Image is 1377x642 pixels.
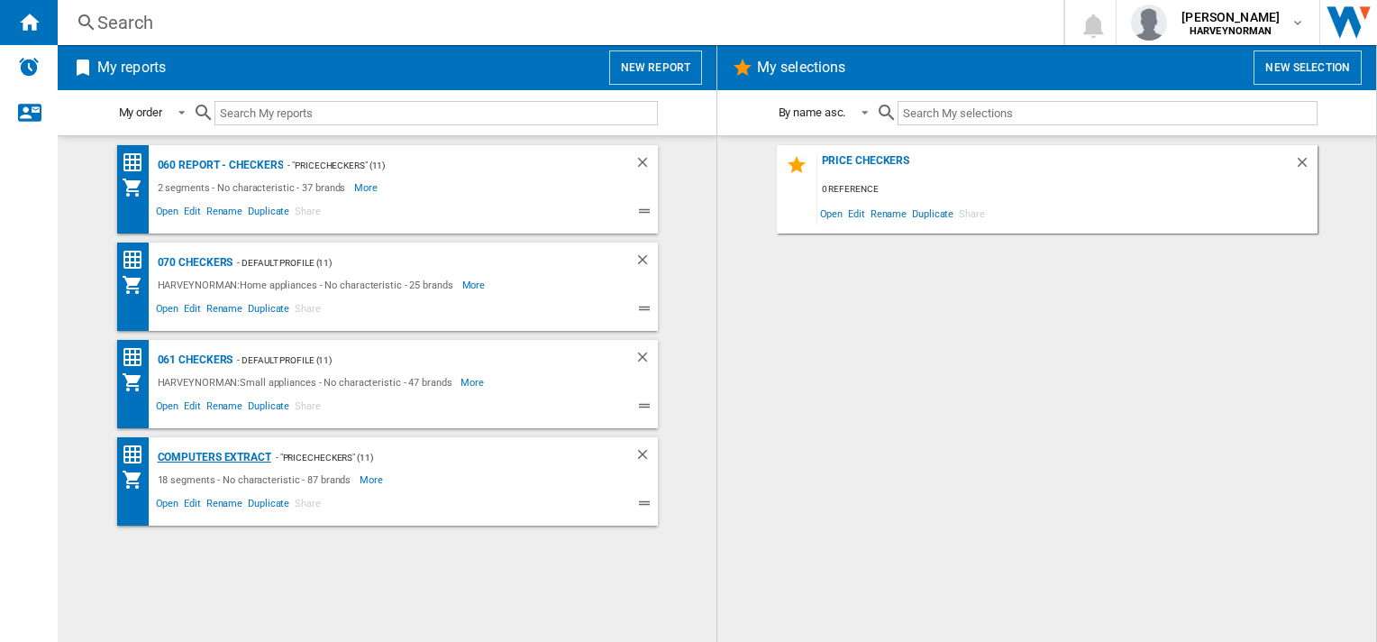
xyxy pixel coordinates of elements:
[153,274,462,296] div: HARVEYNORMAN:Home appliances - No characteristic - 25 brands
[817,154,1294,179] div: Price Checkers
[845,201,868,225] span: Edit
[292,203,324,225] span: Share
[898,101,1317,125] input: Search My selections
[119,105,162,119] div: My order
[153,469,360,491] div: 18 segments - No characteristic - 87 brands
[245,495,292,517] span: Duplicate
[153,349,233,371] div: 061 Checkers
[245,398,292,419] span: Duplicate
[817,179,1318,201] div: 0 reference
[462,274,488,296] span: More
[204,300,245,322] span: Rename
[153,154,284,177] div: 060 report - Checkers
[634,252,658,274] div: Delete
[909,201,956,225] span: Duplicate
[122,444,153,466] div: Price Matrix
[122,249,153,271] div: Price Matrix
[354,177,380,198] span: More
[283,154,597,177] div: - "PriceCheckers" (11)
[1181,8,1280,26] span: [PERSON_NAME]
[956,201,988,225] span: Share
[153,495,182,517] span: Open
[94,50,169,85] h2: My reports
[634,349,658,371] div: Delete
[461,371,487,393] span: More
[153,446,271,469] div: Computers extract
[122,151,153,174] div: Price Matrix
[1294,154,1318,179] div: Delete
[292,495,324,517] span: Share
[153,252,233,274] div: 070 Checkers
[122,346,153,369] div: Price Matrix
[817,201,846,225] span: Open
[292,398,324,419] span: Share
[122,371,153,393] div: My Assortment
[153,300,182,322] span: Open
[609,50,702,85] button: New report
[181,495,204,517] span: Edit
[868,201,909,225] span: Rename
[204,495,245,517] span: Rename
[233,252,597,274] div: - Default profile (11)
[779,105,846,119] div: By name asc.
[122,469,153,491] div: My Assortment
[233,349,597,371] div: - Default profile (11)
[122,274,153,296] div: My Assortment
[634,154,658,177] div: Delete
[1190,25,1272,37] b: HARVEYNORMAN
[634,446,658,469] div: Delete
[18,56,40,78] img: alerts-logo.svg
[153,177,355,198] div: 2 segments - No characteristic - 37 brands
[360,469,386,491] span: More
[1254,50,1362,85] button: New selection
[122,177,153,198] div: My Assortment
[153,371,461,393] div: HARVEYNORMAN:Small appliances - No characteristic - 47 brands
[97,10,1017,35] div: Search
[204,398,245,419] span: Rename
[204,203,245,225] span: Rename
[245,203,292,225] span: Duplicate
[753,50,849,85] h2: My selections
[181,300,204,322] span: Edit
[181,398,204,419] span: Edit
[245,300,292,322] span: Duplicate
[214,101,658,125] input: Search My reports
[271,446,598,469] div: - "PriceCheckers" (11)
[181,203,204,225] span: Edit
[1131,5,1167,41] img: profile.jpg
[292,300,324,322] span: Share
[153,203,182,225] span: Open
[153,398,182,419] span: Open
